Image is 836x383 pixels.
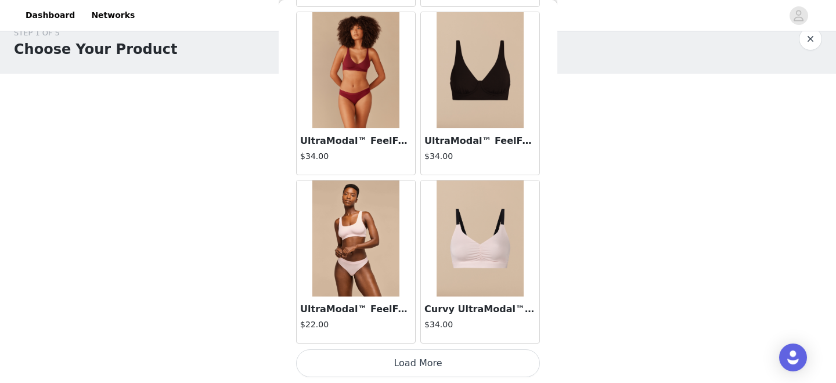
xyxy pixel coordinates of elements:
[424,319,536,331] h4: $34.00
[300,319,412,331] h4: $22.00
[300,150,412,162] h4: $34.00
[300,134,412,148] h3: UltraModal™ FeelFree Longline Bralette | Cabernet
[296,349,540,377] button: Load More
[424,134,536,148] h3: UltraModal™ FeelFree Longline Bralette | Black
[424,302,536,316] h3: Curvy UltraModal™ FeelFree Ruched Bralette | Peony
[312,12,399,128] img: UltraModal™ FeelFree Longline Bralette | Cabernet
[300,302,412,316] h3: UltraModal™ FeelFree Thong | Peony
[84,2,142,28] a: Networks
[437,180,524,297] img: Curvy UltraModal™ FeelFree Ruched Bralette | Peony
[19,2,82,28] a: Dashboard
[312,180,399,297] img: UltraModal™ FeelFree Thong | Peony
[14,27,177,39] div: STEP 1 OF 5
[14,39,177,60] h1: Choose Your Product
[424,150,536,162] h4: $34.00
[779,344,807,371] div: Open Intercom Messenger
[437,12,524,128] img: UltraModal™ FeelFree Longline Bralette | Black
[793,6,804,25] div: avatar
